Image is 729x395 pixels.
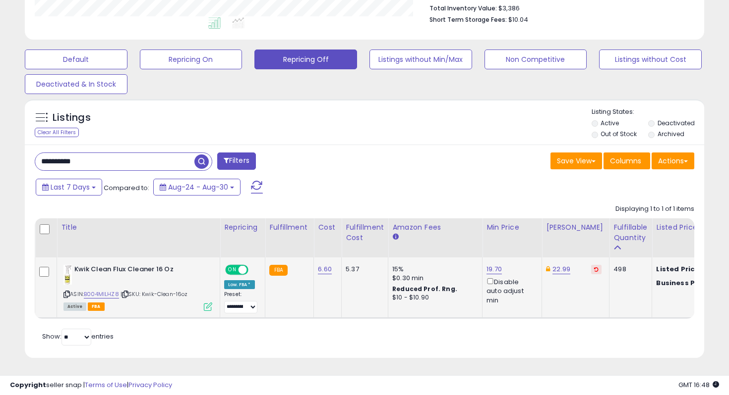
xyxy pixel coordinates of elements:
b: Business Price: [656,278,711,288]
button: Filters [217,152,256,170]
button: Save View [550,152,602,169]
div: seller snap | | [10,381,172,390]
div: Fulfillable Quantity [613,222,648,243]
label: Active [601,119,619,127]
button: Actions [652,152,694,169]
button: Repricing Off [254,49,357,69]
button: Default [25,49,127,69]
div: Disable auto adjust min [486,276,534,305]
b: Total Inventory Value: [429,4,497,12]
div: Low. FBA * [224,280,255,289]
div: $0.30 min [392,274,475,283]
div: Amazon Fees [392,222,478,233]
div: [PERSON_NAME] [546,222,605,233]
div: Repricing [224,222,261,233]
small: FBA [269,265,288,276]
span: Columns [610,156,641,166]
span: All listings currently available for purchase on Amazon [63,302,86,311]
div: 15% [392,265,475,274]
span: Compared to: [104,183,149,193]
button: Non Competitive [485,49,587,69]
div: $10 - $10.90 [392,294,475,302]
h5: Listings [53,111,91,125]
div: 5.37 [346,265,380,274]
label: Archived [658,130,684,138]
div: 498 [613,265,644,274]
a: Privacy Policy [128,380,172,390]
button: Last 7 Days [36,179,102,196]
a: B004MILHZ8 [84,290,119,298]
div: ASIN: [63,265,212,310]
button: Aug-24 - Aug-30 [153,179,241,196]
p: Listing States: [592,107,705,117]
span: Last 7 Days [51,182,90,192]
div: Cost [318,222,337,233]
div: Title [61,222,216,233]
div: Preset: [224,291,257,313]
button: Deactivated & In Stock [25,74,127,94]
a: 22.99 [552,264,570,274]
span: OFF [247,266,263,274]
small: Amazon Fees. [392,233,398,242]
strong: Copyright [10,380,46,390]
span: FBA [88,302,105,311]
a: 6.60 [318,264,332,274]
button: Listings without Cost [599,49,702,69]
a: Terms of Use [85,380,127,390]
b: Reduced Prof. Rng. [392,285,457,293]
button: Listings without Min/Max [369,49,472,69]
div: Fulfillment [269,222,309,233]
div: Min Price [486,222,538,233]
span: | SKU: Kwik-Clean-16oz [121,290,188,298]
div: Fulfillment Cost [346,222,384,243]
span: $10.04 [508,15,528,24]
button: Columns [604,152,650,169]
b: Listed Price: [656,264,701,274]
button: Repricing On [140,49,243,69]
img: 31rMNfo7-WL._SL40_.jpg [63,265,72,285]
span: Aug-24 - Aug-30 [168,182,228,192]
a: 19.70 [486,264,502,274]
span: ON [226,266,239,274]
div: Clear All Filters [35,128,79,137]
b: Short Term Storage Fees: [429,15,507,24]
div: Displaying 1 to 1 of 1 items [615,204,694,214]
li: $3,386 [429,1,687,13]
label: Out of Stock [601,130,637,138]
span: 2025-09-7 16:48 GMT [678,380,719,390]
label: Deactivated [658,119,695,127]
b: Kwik Clean Flux Cleaner 16 Oz [74,265,195,277]
span: Show: entries [42,332,114,341]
